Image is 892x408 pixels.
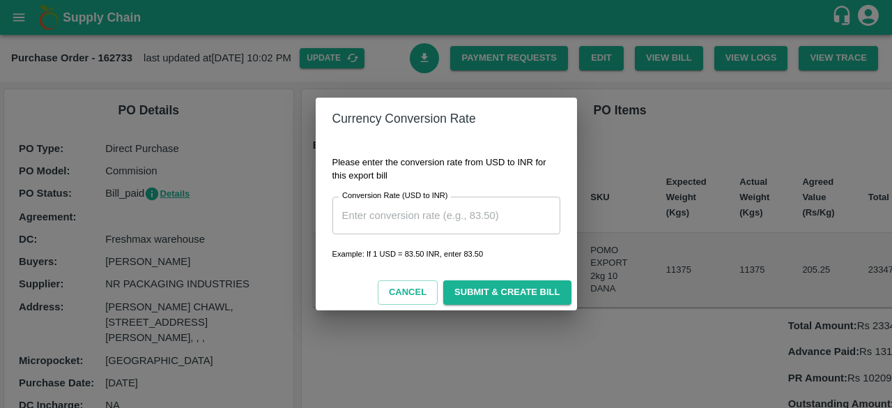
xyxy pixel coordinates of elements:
p: Please enter the conversion rate from USD to INR for this export bill [332,156,560,182]
div: Currency Conversion Rate [332,109,560,128]
input: Enter conversion rate (e.g., 83.50) [332,197,560,234]
span: Example: If 1 USD = 83.50 INR, enter 83.50 [332,250,484,258]
button: Submit & Create Bill [443,280,571,305]
button: Cancel [378,280,438,305]
label: Conversion Rate (USD to INR) [342,190,448,202]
